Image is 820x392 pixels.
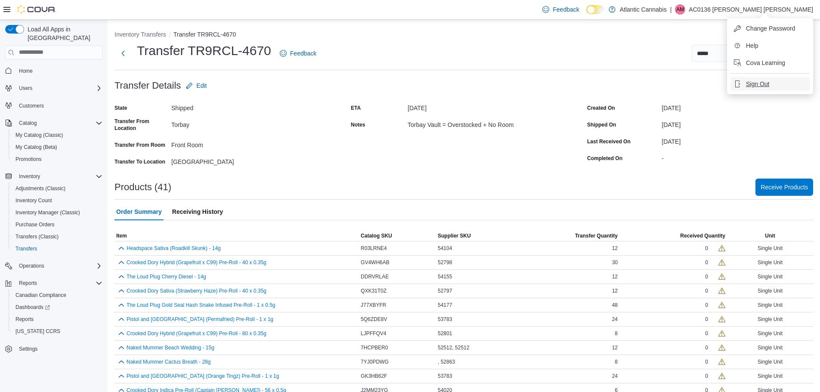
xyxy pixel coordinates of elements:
label: Last Received On [587,138,631,145]
div: Single Unit [727,371,813,381]
div: Single Unit [727,357,813,367]
button: Headspace Sativa (Roadkill Skunk) - 14g [127,245,221,251]
span: Transfers [15,245,37,252]
span: 8 [615,330,618,337]
button: Crooked Dory Hybrid (Grapefruit x C99) Pre-Roll - 80 x 0.35g [127,330,266,336]
span: Receive Products [761,183,808,191]
button: Catalog [15,118,40,128]
button: Unit [727,231,813,241]
button: Inventory [15,171,43,182]
a: Dashboards [9,301,106,313]
span: 53783 [438,373,452,380]
span: Washington CCRS [12,326,102,336]
button: Inventory Count [9,194,106,207]
button: Operations [2,260,106,272]
span: Settings [15,343,102,354]
a: My Catalog (Beta) [12,142,61,152]
span: Transfers (Classic) [12,231,102,242]
span: Settings [19,346,37,352]
label: Transfer From Room [114,142,165,148]
a: Transfers [12,244,40,254]
span: AM [676,4,684,15]
button: Settings [2,343,106,355]
div: [DATE] [408,101,523,111]
span: My Catalog (Classic) [15,132,63,139]
button: Users [15,83,36,93]
button: Catalog [2,117,106,129]
div: Torbay [171,118,287,128]
span: Unit [765,232,775,239]
div: Shipped [171,101,287,111]
span: , 52863 [438,358,455,365]
button: Sign Out [730,77,810,91]
div: 0 [705,245,708,252]
span: Promotions [12,154,102,164]
label: Transfer To Location [114,158,165,165]
a: Dashboards [12,302,53,312]
div: AC0136 McGreeghan Emma [675,4,685,15]
div: [DATE] [662,118,813,128]
span: Reports [19,280,37,287]
button: Operations [15,261,48,271]
span: Supplier SKU [438,232,471,239]
button: Change Password [730,22,810,35]
span: 12 [612,344,618,351]
span: 12 [612,273,618,280]
span: Catalog [15,118,102,128]
span: 7YJ0PDWG [361,358,389,365]
button: Cova Learning [730,56,810,70]
a: Inventory Count [12,195,56,206]
span: Inventory [15,171,102,182]
div: 0 [705,287,708,294]
a: Transfers (Classic) [12,231,62,242]
span: R03LRNE4 [361,245,387,252]
span: Feedback [553,5,579,14]
span: Inventory Count [15,197,52,204]
button: Transfers (Classic) [9,231,106,243]
label: Created On [587,105,615,111]
button: Reports [2,277,106,289]
span: Canadian Compliance [15,292,66,299]
span: Customers [15,100,102,111]
span: Operations [15,261,102,271]
span: Sign Out [746,80,769,88]
button: Item [114,231,359,241]
a: Reports [12,314,37,324]
h3: Products (41) [114,182,171,192]
button: Reports [9,313,106,325]
div: Torbay Vault = Overstocked + No Room [408,118,523,128]
nav: Complex example [5,61,102,378]
button: Pistol and [GEOGRAPHIC_DATA] (Permafried) Pre-Roll - 1 x 1g [127,316,273,322]
button: Naked Mummer Beach Wedding - 15g [127,345,214,351]
button: Inventory Manager (Classic) [9,207,106,219]
span: My Catalog (Beta) [12,142,102,152]
div: - [662,151,813,162]
a: [US_STATE] CCRS [12,326,64,336]
span: 5Q6ZDE8V [361,316,387,323]
button: Naked Mummer Cactus Breath - 28g [127,359,210,365]
span: Dark Mode [586,14,587,15]
div: Single Unit [727,243,813,253]
button: Crooked Dory Sativa (Strawberry Haze) Pre-Roll - 40 x 0.35g [127,288,266,294]
label: Shipped On [587,121,616,128]
span: Promotions [15,156,42,163]
label: ETA [351,105,361,111]
span: Cova Learning [746,59,785,67]
a: Promotions [12,154,45,164]
a: My Catalog (Classic) [12,130,67,140]
button: Reports [15,278,40,288]
div: Single Unit [727,286,813,296]
a: Canadian Compliance [12,290,70,300]
span: 48 [612,302,618,309]
button: Inventory Transfers [114,31,166,38]
span: Dashboards [12,302,102,312]
span: Users [15,83,102,93]
span: Receiving History [172,203,223,220]
span: My Catalog (Classic) [12,130,102,140]
span: 12 [612,287,618,294]
span: 30 [612,259,618,266]
span: Received Quantity [680,232,725,239]
span: Purchase Orders [12,219,102,230]
span: Reports [15,278,102,288]
h1: Transfer TR9RCL-4670 [137,42,271,59]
